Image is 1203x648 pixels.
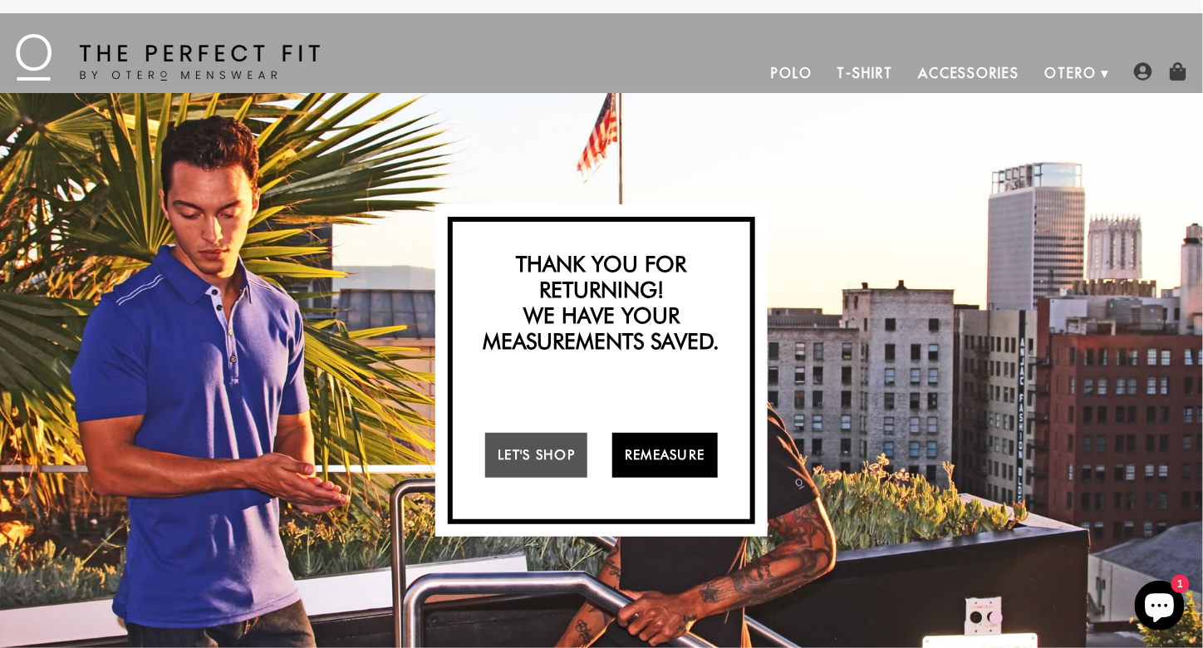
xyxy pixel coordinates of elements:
a: Accessories [906,53,1032,93]
inbox-online-store-chat: Shopify online store chat [1130,581,1190,635]
img: user-account-icon.png [1134,62,1152,81]
a: T-Shirt [825,53,906,93]
a: Remeasure [612,433,718,478]
img: shopping-bag-icon.png [1169,62,1187,81]
a: Otero [1032,53,1109,93]
a: Let's Shop [485,433,587,478]
h2: Thank you for returning! We have your measurements saved. [461,251,742,355]
a: Polo [759,53,825,93]
img: The Perfect Fit - by Otero Menswear - Logo [16,34,320,81]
